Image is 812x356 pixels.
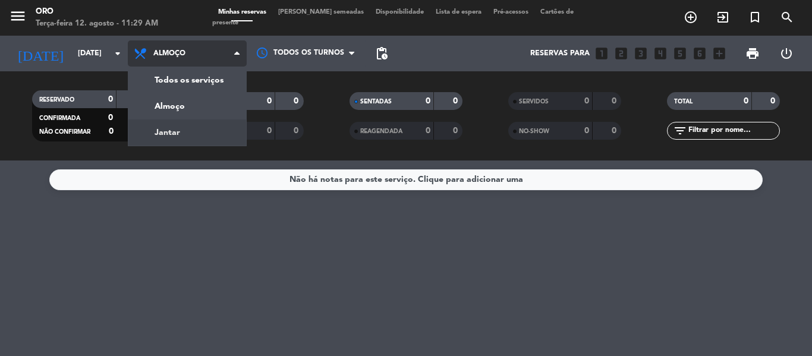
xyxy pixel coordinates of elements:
[744,97,748,105] strong: 0
[128,93,246,119] a: Almoço
[674,99,693,105] span: TOTAL
[36,6,158,18] div: Oro
[612,97,619,105] strong: 0
[653,46,668,61] i: looks_4
[594,46,609,61] i: looks_one
[745,46,760,61] span: print
[684,10,698,24] i: add_circle_outline
[519,128,549,134] span: NO-SHOW
[39,129,90,135] span: NÃO CONFIRMAR
[39,97,74,103] span: RESERVADO
[633,46,649,61] i: looks_3
[111,46,125,61] i: arrow_drop_down
[673,124,687,138] i: filter_list
[530,49,590,58] span: Reservas para
[487,9,534,15] span: Pré-acessos
[267,127,272,135] strong: 0
[453,97,460,105] strong: 0
[128,67,246,93] a: Todos os serviços
[712,46,727,61] i: add_box
[374,46,389,61] span: pending_actions
[9,7,27,29] button: menu
[770,97,778,105] strong: 0
[426,127,430,135] strong: 0
[36,18,158,30] div: Terça-feira 12. agosto - 11:29 AM
[687,124,779,137] input: Filtrar por nome...
[769,36,803,71] div: LOG OUT
[584,127,589,135] strong: 0
[9,40,72,67] i: [DATE]
[294,127,301,135] strong: 0
[613,46,629,61] i: looks_two
[289,173,523,187] div: Não há notas para este serviço. Clique para adicionar uma
[267,97,272,105] strong: 0
[360,128,402,134] span: REAGENDADA
[109,127,114,136] strong: 0
[692,46,707,61] i: looks_6
[430,9,487,15] span: Lista de espera
[39,115,80,121] span: CONFIRMADA
[779,46,794,61] i: power_settings_new
[780,10,794,24] i: search
[128,119,246,146] a: Jantar
[453,127,460,135] strong: 0
[370,9,430,15] span: Disponibilidade
[612,127,619,135] strong: 0
[108,114,113,122] strong: 0
[519,99,549,105] span: SERVIDOS
[212,9,574,26] span: Cartões de presente
[716,10,730,24] i: exit_to_app
[272,9,370,15] span: [PERSON_NAME] semeadas
[212,9,272,15] span: Minhas reservas
[584,97,589,105] strong: 0
[672,46,688,61] i: looks_5
[360,99,392,105] span: SENTADAS
[9,7,27,25] i: menu
[153,49,185,58] span: Almoço
[294,97,301,105] strong: 0
[108,95,113,103] strong: 0
[426,97,430,105] strong: 0
[748,10,762,24] i: turned_in_not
